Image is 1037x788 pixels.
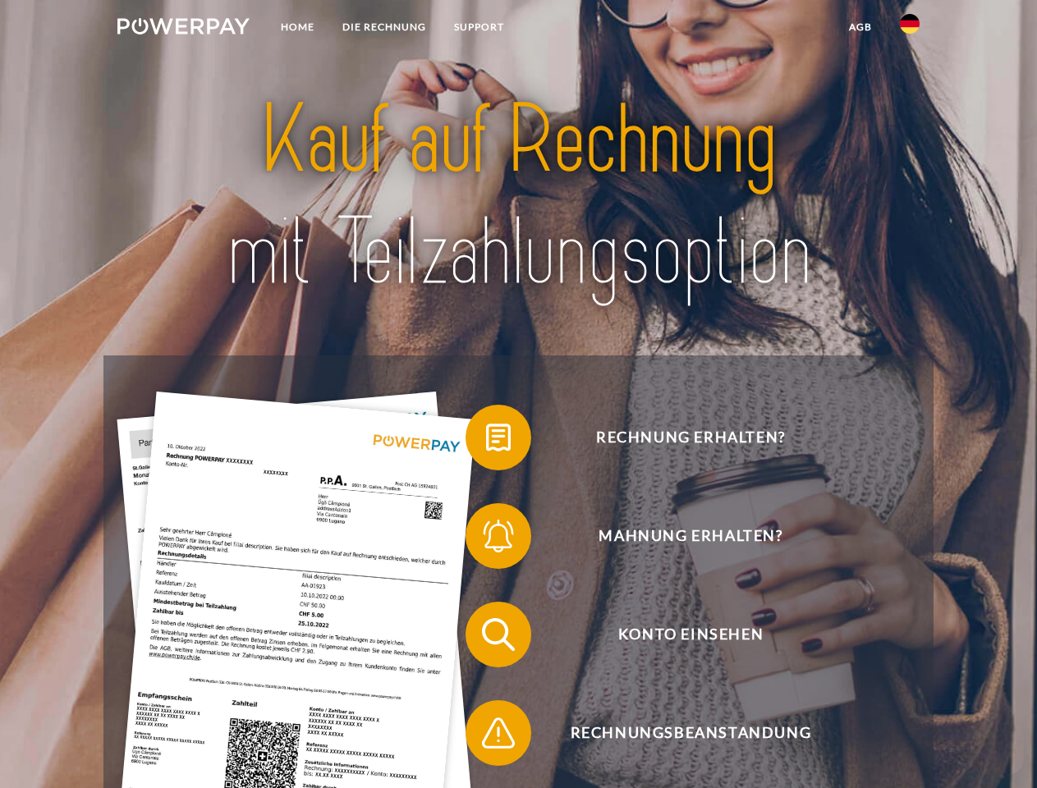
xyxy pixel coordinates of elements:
img: logo-powerpay-white.svg [117,18,250,34]
span: Rechnungsbeanstandung [489,700,892,766]
img: qb_bill.svg [478,417,519,458]
a: agb [835,12,886,42]
button: Konto einsehen [466,602,892,667]
a: DIE RECHNUNG [328,12,440,42]
span: Konto einsehen [489,602,892,667]
button: Rechnung erhalten? [466,405,892,470]
a: SUPPORT [440,12,518,42]
img: qb_warning.svg [478,712,519,754]
span: Rechnung erhalten? [489,405,892,470]
iframe: Button to launch messaging window [971,722,1024,775]
a: Home [267,12,328,42]
img: qb_search.svg [478,614,519,655]
img: qb_bell.svg [478,515,519,557]
button: Mahnung erhalten? [466,503,892,569]
img: de [900,14,920,34]
span: Mahnung erhalten? [489,503,892,569]
button: Rechnungsbeanstandung [466,700,892,766]
img: title-powerpay_de.svg [157,79,880,314]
